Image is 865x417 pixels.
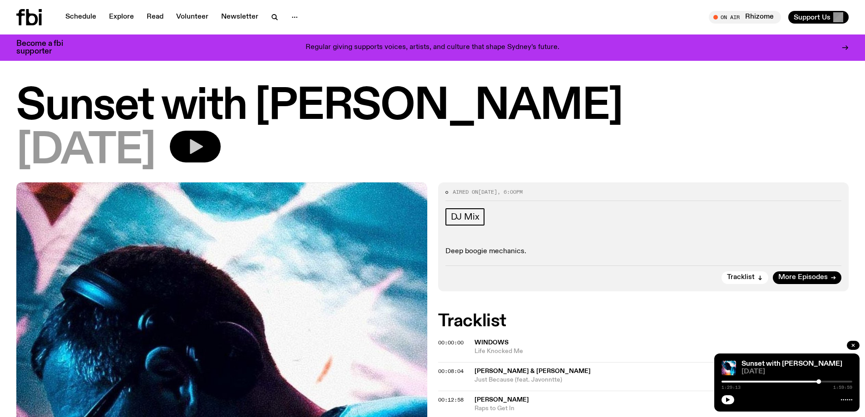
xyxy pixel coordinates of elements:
[788,11,849,24] button: Support Us
[741,368,852,375] span: [DATE]
[104,11,139,24] a: Explore
[478,188,497,196] span: [DATE]
[438,340,464,345] button: 00:00:00
[438,368,464,375] span: 00:08:04
[438,313,849,329] h2: Tracklist
[722,271,768,284] button: Tracklist
[709,11,781,24] button: On AirRhizome
[741,360,842,368] a: Sunset with [PERSON_NAME]
[438,369,464,374] button: 00:08:04
[453,188,478,196] span: Aired on
[475,404,849,413] span: Raps to Get In
[475,376,849,384] span: Just Because (feat. Javonntte)
[438,397,464,402] button: 00:12:58
[16,86,849,127] h1: Sunset with [PERSON_NAME]
[727,274,755,281] span: Tracklist
[438,339,464,346] span: 00:00:00
[451,212,479,222] span: DJ Mix
[445,247,842,256] p: Deep boogie mechanics.
[475,339,509,346] span: Windows
[833,385,852,390] span: 1:59:59
[778,274,828,281] span: More Episodes
[475,347,849,356] span: Life Knocked Me
[445,208,485,226] a: DJ Mix
[16,40,74,55] h3: Become a fbi supporter
[475,368,591,374] span: [PERSON_NAME] & [PERSON_NAME]
[438,396,464,403] span: 00:12:58
[722,361,736,375] img: Simon Caldwell stands side on, looking downwards. He has headphones on. Behind him is a brightly ...
[497,188,523,196] span: , 6:00pm
[171,11,214,24] a: Volunteer
[794,13,830,21] span: Support Us
[475,397,529,403] span: [PERSON_NAME]
[216,11,264,24] a: Newsletter
[141,11,169,24] a: Read
[773,271,841,284] a: More Episodes
[16,131,155,172] span: [DATE]
[60,11,102,24] a: Schedule
[722,385,741,390] span: 1:29:13
[306,44,559,52] p: Regular giving supports voices, artists, and culture that shape Sydney’s future.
